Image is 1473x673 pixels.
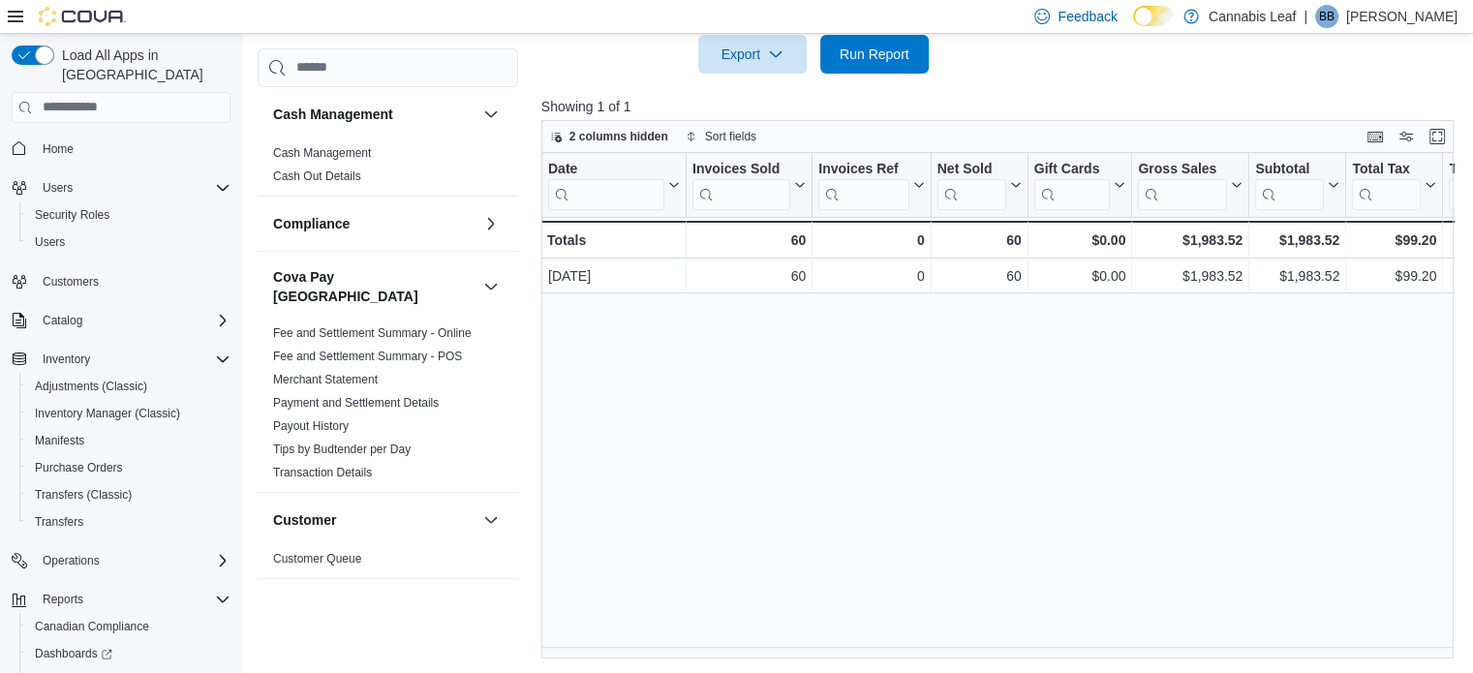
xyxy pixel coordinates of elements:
[1352,160,1421,209] div: Total Tax
[1304,5,1307,28] p: |
[27,456,230,479] span: Purchase Orders
[43,352,90,367] span: Inventory
[19,508,238,535] button: Transfers
[19,427,238,454] button: Manifests
[936,229,1021,252] div: 60
[19,229,238,256] button: Users
[258,141,518,196] div: Cash Management
[273,552,361,566] a: Customer Queue
[273,350,462,363] a: Fee and Settlement Summary - POS
[548,160,664,178] div: Date
[1133,26,1134,27] span: Dark Mode
[1033,160,1110,178] div: Gift Cards
[35,137,230,161] span: Home
[35,176,80,199] button: Users
[43,313,82,328] span: Catalog
[569,129,668,144] span: 2 columns hidden
[273,267,476,306] button: Cova Pay [GEOGRAPHIC_DATA]
[936,160,1021,209] button: Net Sold
[273,146,371,160] a: Cash Management
[936,160,1005,209] div: Net Sold
[273,373,378,386] a: Merchant Statement
[479,212,503,235] button: Compliance
[273,145,371,161] span: Cash Management
[1033,160,1110,209] div: Gift Card Sales
[27,230,230,254] span: Users
[27,642,120,665] a: Dashboards
[1209,5,1296,28] p: Cannabis Leaf
[35,460,123,475] span: Purchase Orders
[4,307,238,334] button: Catalog
[692,229,806,252] div: 60
[27,642,230,665] span: Dashboards
[258,547,518,578] div: Customer
[1255,160,1324,178] div: Subtotal
[479,103,503,126] button: Cash Management
[4,346,238,373] button: Inventory
[4,586,238,613] button: Reports
[273,442,411,457] span: Tips by Budtender per Day
[542,125,676,148] button: 2 columns hidden
[1346,5,1458,28] p: [PERSON_NAME]
[1138,160,1243,209] button: Gross Sales
[273,465,372,480] span: Transaction Details
[1426,125,1449,148] button: Enter fullscreen
[35,309,230,332] span: Catalog
[1058,7,1117,26] span: Feedback
[35,406,180,421] span: Inventory Manager (Classic)
[39,7,126,26] img: Cova
[1364,125,1387,148] button: Keyboard shortcuts
[692,160,806,209] button: Invoices Sold
[27,230,73,254] a: Users
[27,510,230,534] span: Transfers
[19,613,238,640] button: Canadian Compliance
[273,349,462,364] span: Fee and Settlement Summary - POS
[35,588,91,611] button: Reports
[27,510,91,534] a: Transfers
[19,373,238,400] button: Adjustments (Classic)
[27,375,155,398] a: Adjustments (Classic)
[548,160,664,209] div: Date
[273,105,393,124] h3: Cash Management
[35,433,84,448] span: Manifests
[4,267,238,295] button: Customers
[35,588,230,611] span: Reports
[1033,160,1125,209] button: Gift Cards
[35,379,147,394] span: Adjustments (Classic)
[4,547,238,574] button: Operations
[1352,160,1436,209] button: Total Tax
[273,443,411,456] a: Tips by Budtender per Day
[273,510,336,530] h3: Customer
[27,203,117,227] a: Security Roles
[1138,264,1243,288] div: $1,983.52
[1255,229,1339,252] div: $1,983.52
[273,168,361,184] span: Cash Out Details
[1315,5,1338,28] div: Bobby Bassi
[1255,160,1339,209] button: Subtotal
[692,160,790,178] div: Invoices Sold
[1255,264,1339,288] div: $1,983.52
[19,481,238,508] button: Transfers (Classic)
[1319,5,1335,28] span: BB
[541,97,1463,116] p: Showing 1 of 1
[1138,160,1227,178] div: Gross Sales
[35,207,109,223] span: Security Roles
[27,615,230,638] span: Canadian Compliance
[1033,229,1125,252] div: $0.00
[1138,229,1243,252] div: $1,983.52
[27,483,230,506] span: Transfers (Classic)
[273,396,439,410] a: Payment and Settlement Details
[479,275,503,298] button: Cova Pay [GEOGRAPHIC_DATA]
[273,105,476,124] button: Cash Management
[1352,264,1436,288] div: $99.20
[818,160,908,178] div: Invoices Ref
[273,466,372,479] a: Transaction Details
[273,214,476,233] button: Compliance
[1138,160,1227,209] div: Gross Sales
[548,160,680,209] button: Date
[19,454,238,481] button: Purchase Orders
[27,375,230,398] span: Adjustments (Classic)
[27,402,230,425] span: Inventory Manager (Classic)
[258,321,518,492] div: Cova Pay [GEOGRAPHIC_DATA]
